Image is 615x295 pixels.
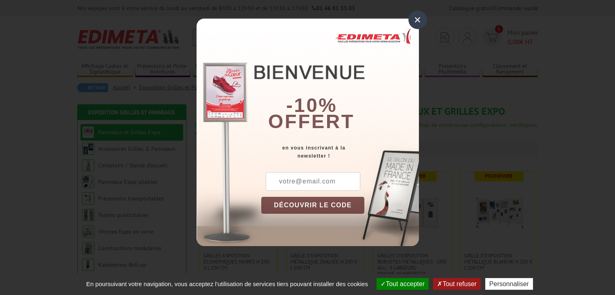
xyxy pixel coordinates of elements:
button: Personnaliser (fenêtre modale) [485,278,533,290]
div: × [408,11,427,29]
button: Tout refuser [433,278,480,290]
div: en vous inscrivant à la newsletter ! [261,144,419,160]
button: DÉCOUVRIR LE CODE [261,197,365,214]
button: Tout accepter [376,278,429,290]
span: En poursuivant votre navigation, vous acceptez l'utilisation de services tiers pouvant installer ... [82,280,372,287]
b: -10% [286,95,337,116]
input: votre@email.com [266,172,360,191]
font: offert [268,111,355,132]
